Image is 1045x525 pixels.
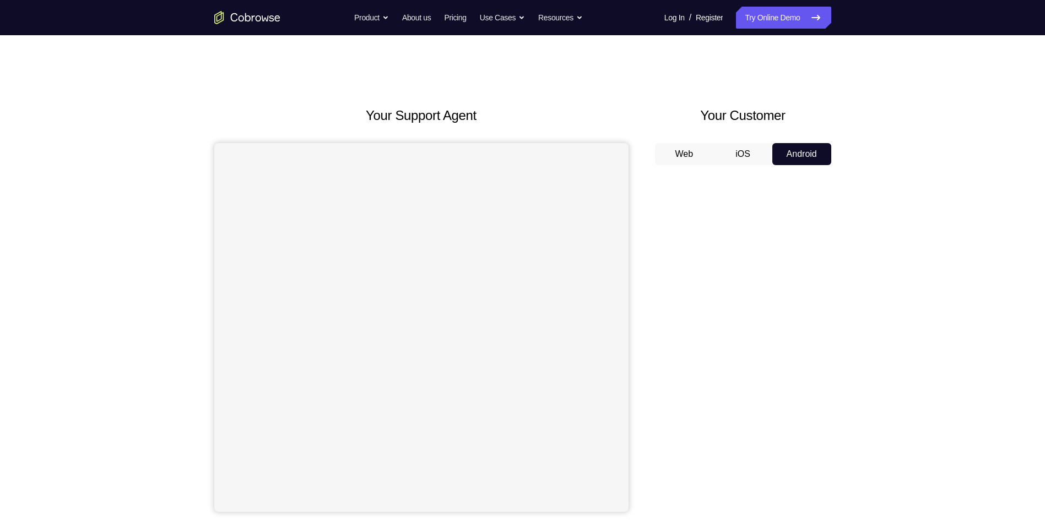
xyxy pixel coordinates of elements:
[480,7,525,29] button: Use Cases
[736,7,831,29] a: Try Online Demo
[655,106,831,125] h2: Your Customer
[713,143,772,165] button: iOS
[664,7,685,29] a: Log In
[214,143,629,512] iframe: Agent
[444,7,466,29] a: Pricing
[354,7,389,29] button: Product
[655,143,714,165] button: Web
[402,7,431,29] a: About us
[689,11,691,24] span: /
[214,106,629,125] h2: Your Support Agent
[214,11,280,24] a: Go to the home page
[696,7,723,29] a: Register
[538,7,583,29] button: Resources
[772,143,831,165] button: Android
